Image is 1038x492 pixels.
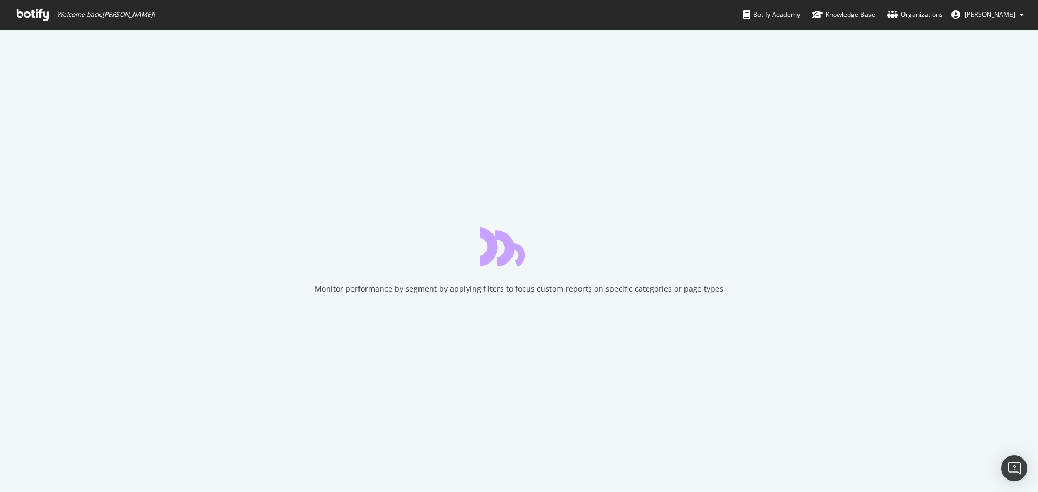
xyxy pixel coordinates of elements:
[743,9,800,20] div: Botify Academy
[943,6,1033,23] button: [PERSON_NAME]
[315,284,723,294] div: Monitor performance by segment by applying filters to focus custom reports on specific categories...
[964,10,1015,19] span: Michael Boulter
[812,9,875,20] div: Knowledge Base
[1001,455,1027,481] div: Open Intercom Messenger
[480,227,558,266] div: animation
[887,9,943,20] div: Organizations
[57,10,155,19] span: Welcome back, [PERSON_NAME] !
